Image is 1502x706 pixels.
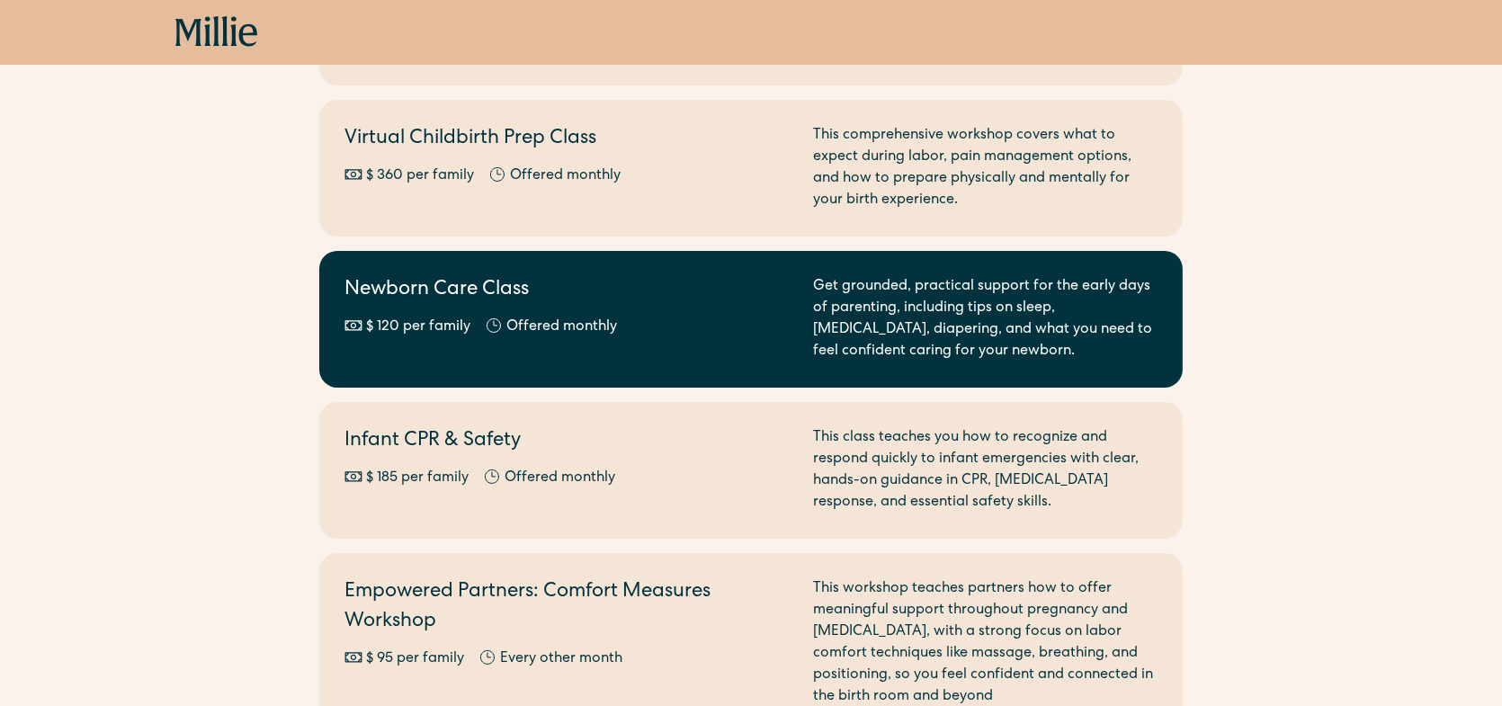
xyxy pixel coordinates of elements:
[319,402,1183,539] a: Infant CPR & Safety$ 185 per familyOffered monthlyThis class teaches you how to recognize and res...
[366,468,469,489] div: $ 185 per family
[500,648,622,670] div: Every other month
[366,648,464,670] div: $ 95 per family
[344,276,791,306] h2: Newborn Care Class
[813,427,1158,514] div: This class teaches you how to recognize and respond quickly to infant emergencies with clear, han...
[510,165,621,187] div: Offered monthly
[366,317,470,338] div: $ 120 per family
[505,468,615,489] div: Offered monthly
[319,100,1183,237] a: Virtual Childbirth Prep Class$ 360 per familyOffered monthlyThis comprehensive workshop covers wh...
[506,317,617,338] div: Offered monthly
[344,578,791,638] h2: Empowered Partners: Comfort Measures Workshop
[344,427,791,457] h2: Infant CPR & Safety
[366,165,474,187] div: $ 360 per family
[319,251,1183,388] a: Newborn Care Class$ 120 per familyOffered monthlyGet grounded, practical support for the early da...
[344,125,791,155] h2: Virtual Childbirth Prep Class
[813,125,1158,211] div: This comprehensive workshop covers what to expect during labor, pain management options, and how ...
[813,276,1158,362] div: Get grounded, practical support for the early days of parenting, including tips on sleep, [MEDICA...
